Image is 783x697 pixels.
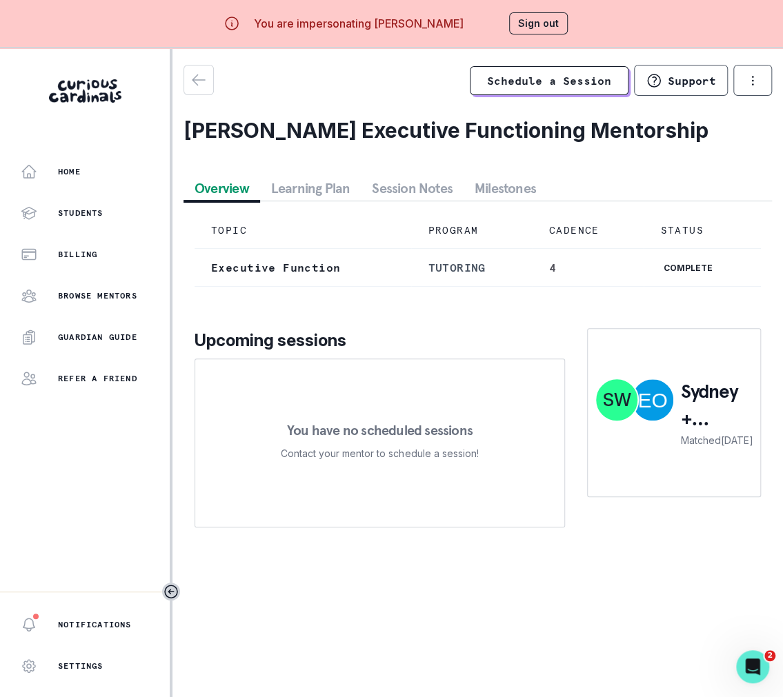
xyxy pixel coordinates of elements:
[634,65,728,96] button: Support
[184,176,260,201] button: Overview
[58,290,137,301] p: Browse Mentors
[260,176,361,201] button: Learning Plan
[603,391,631,409] div: Sydney Wood
[733,65,772,96] button: options
[533,249,644,287] td: 4
[668,74,716,88] p: Support
[361,176,464,201] button: Session Notes
[184,118,772,143] h2: [PERSON_NAME] Executive Functioning Mentorship
[644,212,761,249] td: STATUS
[680,433,753,447] p: Matched [DATE]
[411,212,532,249] td: PROGRAM
[58,619,132,630] p: Notifications
[533,212,644,249] td: CADENCE
[58,249,97,260] p: Billing
[632,379,673,421] img: Eloise Olshansky
[470,66,628,95] a: Schedule a Session
[736,650,769,683] iframe: Intercom live chat
[162,583,180,600] button: Toggle sidebar
[58,373,137,384] p: Refer a friend
[195,249,411,287] td: Executive Function
[195,328,565,353] p: Upcoming sessions
[58,166,81,177] p: Home
[58,208,103,219] p: Students
[58,332,137,343] p: Guardian Guide
[58,660,103,671] p: Settings
[411,249,532,287] td: tutoring
[680,378,753,433] p: Sydney + [PERSON_NAME]
[660,261,715,275] span: complete
[509,12,568,34] button: Sign out
[49,79,121,103] img: Curious Cardinals Logo
[287,423,473,437] p: You have no scheduled sessions
[764,650,775,661] span: 2
[254,15,464,32] p: You are impersonating [PERSON_NAME]
[464,176,547,201] button: Milestones
[195,212,411,249] td: TOPIC
[281,445,478,462] p: Contact your mentor to schedule a session!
